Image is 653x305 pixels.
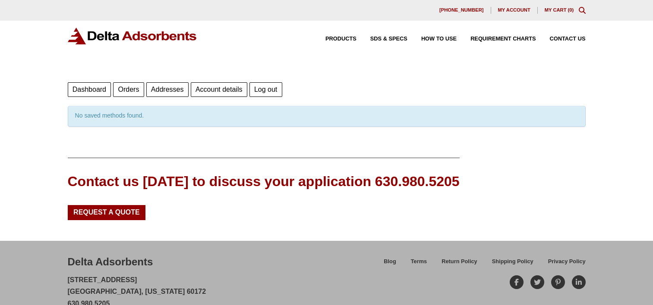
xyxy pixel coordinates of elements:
a: Account details [191,82,247,97]
a: Terms [404,257,434,272]
a: Shipping Policy [485,257,541,272]
span: Requirement Charts [470,36,536,42]
span: My account [498,8,530,12]
span: [PHONE_NUMBER] [439,8,484,12]
a: Blog [376,257,403,272]
a: Privacy Policy [541,257,586,272]
span: SDS & SPECS [370,36,407,42]
span: 0 [569,7,572,12]
div: Delta Adsorbents [68,255,153,269]
span: Products [325,36,356,42]
a: Contact Us [536,36,586,42]
a: Return Policy [434,257,485,272]
a: SDS & SPECS [356,36,407,42]
span: Blog [384,259,396,265]
span: Contact Us [550,36,586,42]
span: Shipping Policy [492,259,533,265]
a: Addresses [146,82,189,97]
span: Return Policy [442,259,477,265]
a: Dashboard [68,82,111,97]
img: Delta Adsorbents [68,28,197,44]
a: Products [312,36,356,42]
a: Orders [113,82,144,97]
span: How to Use [421,36,457,42]
span: Terms [411,259,427,265]
span: Privacy Policy [548,259,586,265]
div: Toggle Modal Content [579,7,586,14]
a: My account [491,7,538,14]
span: Request a Quote [73,209,140,216]
a: [PHONE_NUMBER] [432,7,491,14]
div: Contact us [DATE] to discuss your application 630.980.5205 [68,172,460,191]
a: My Cart (0) [545,7,574,12]
a: Requirement Charts [457,36,536,42]
div: No saved methods found. [68,106,586,127]
a: Log out [249,82,282,97]
a: Request a Quote [68,205,146,220]
a: How to Use [407,36,457,42]
nav: Account pages [68,80,586,97]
